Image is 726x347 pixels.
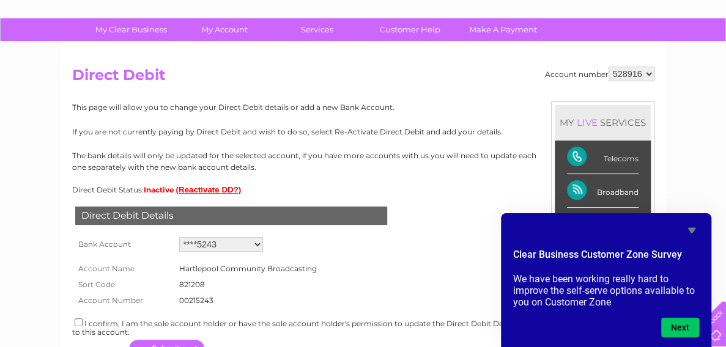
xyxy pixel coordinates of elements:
div: Telecoms [567,141,639,174]
div: MY SERVICES [555,105,651,140]
div: LIVE [574,117,600,128]
p: This page will allow you to change your Direct Debit details or add a new Bank Account. [72,101,654,113]
p: We have been working really hard to improve the self-serve options available to you on Customer Zone [513,273,699,308]
div: Account number [545,67,654,81]
p: The bank details will only be updated for the selected account, if you have more accounts with us... [72,150,654,173]
td: 821208 [176,277,320,293]
div: Mobile [567,208,639,241]
a: Blog [620,52,637,61]
th: Account Number [72,293,176,309]
div: Broadband [567,174,639,208]
a: Telecoms [576,52,612,61]
span: Inactive [144,185,174,194]
a: Log out [686,52,714,61]
div: Clear Business Customer Zone Survey [513,223,699,337]
button: Next question [661,318,699,337]
a: My Account [174,18,275,41]
a: Water [511,52,534,61]
th: Sort Code [72,277,176,293]
a: Services [267,18,368,41]
td: 00215243 [176,293,320,309]
div: Clear Business is a trading name of Verastar Limited (registered in [GEOGRAPHIC_DATA] No. 3667643... [75,7,653,59]
div: Direct Debit Details [75,206,387,225]
button: (Reactivate DD?) [176,185,242,194]
h2: Direct Debit [72,67,654,90]
img: logo.png [26,32,88,69]
p: If you are not currently paying by Direct Debit and wish to do so, select Re-Activate Direct Debi... [72,126,654,137]
button: Hide survey [684,223,699,238]
a: Make A Payment [453,18,554,41]
h2: Clear Business Customer Zone Survey [513,247,699,268]
td: Hartlepool Community Broadcasting [176,261,320,277]
a: 0333 014 3131 [495,6,580,21]
div: Direct Debit Status: [72,185,654,194]
a: Energy [541,52,568,61]
a: Contact [645,52,675,61]
a: Customer Help [360,18,461,41]
th: Account Name [72,261,176,277]
a: My Clear Business [81,18,182,41]
th: Bank Account [72,234,176,255]
div: I confirm, I am the sole account holder or have the sole account holder's permission to update th... [72,316,654,337]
